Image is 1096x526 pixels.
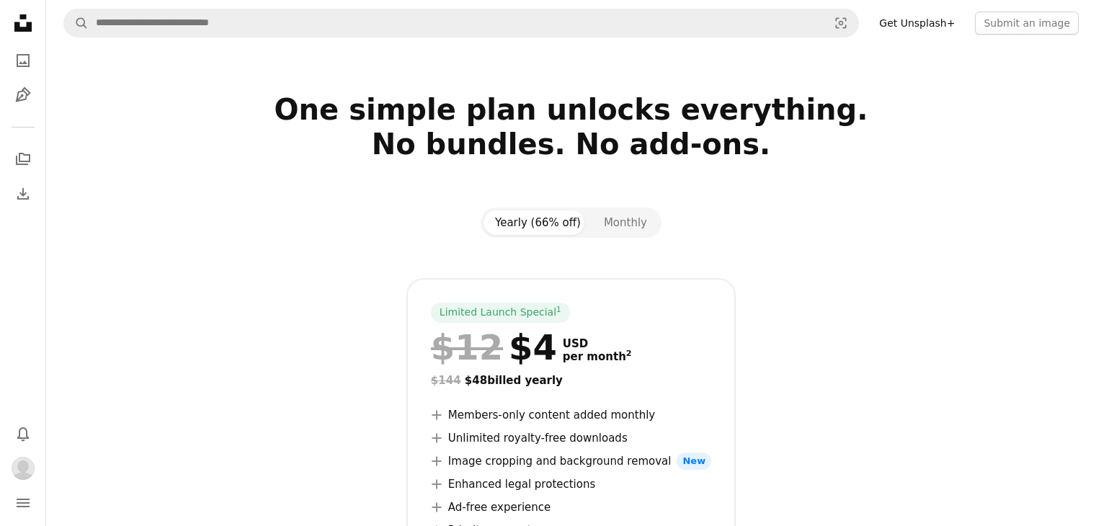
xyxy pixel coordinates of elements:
[431,453,711,470] li: Image cropping and background removal
[9,454,37,483] button: Profile
[556,305,561,313] sup: 1
[870,12,963,35] a: Get Unsplash+
[431,499,711,516] li: Ad-free experience
[9,9,37,40] a: Home — Unsplash
[975,12,1079,35] button: Submit an image
[431,406,711,424] li: Members-only content added monthly
[9,145,37,174] a: Collections
[431,372,711,389] div: $48 billed yearly
[64,9,89,37] button: Search Unsplash
[12,457,35,480] img: Avatar of user Rajdeep Pradhani
[623,350,635,363] a: 2
[553,306,564,320] a: 1
[431,476,711,493] li: Enhanced legal protections
[431,429,711,447] li: Unlimited royalty-free downloads
[9,81,37,110] a: Illustrations
[431,329,503,366] span: $12
[592,210,659,235] button: Monthly
[431,374,461,387] span: $144
[104,92,1038,196] h2: One simple plan unlocks everything. No bundles. No add-ons.
[9,489,37,517] button: Menu
[677,453,711,470] span: New
[563,350,632,363] span: per month
[9,46,37,75] a: Photos
[9,419,37,448] button: Notifications
[63,9,859,37] form: Find visuals sitewide
[431,303,570,323] div: Limited Launch Special
[626,349,632,358] sup: 2
[824,9,858,37] button: Visual search
[563,337,632,350] span: USD
[431,329,557,366] div: $4
[9,179,37,208] a: Download History
[484,210,592,235] button: Yearly (66% off)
